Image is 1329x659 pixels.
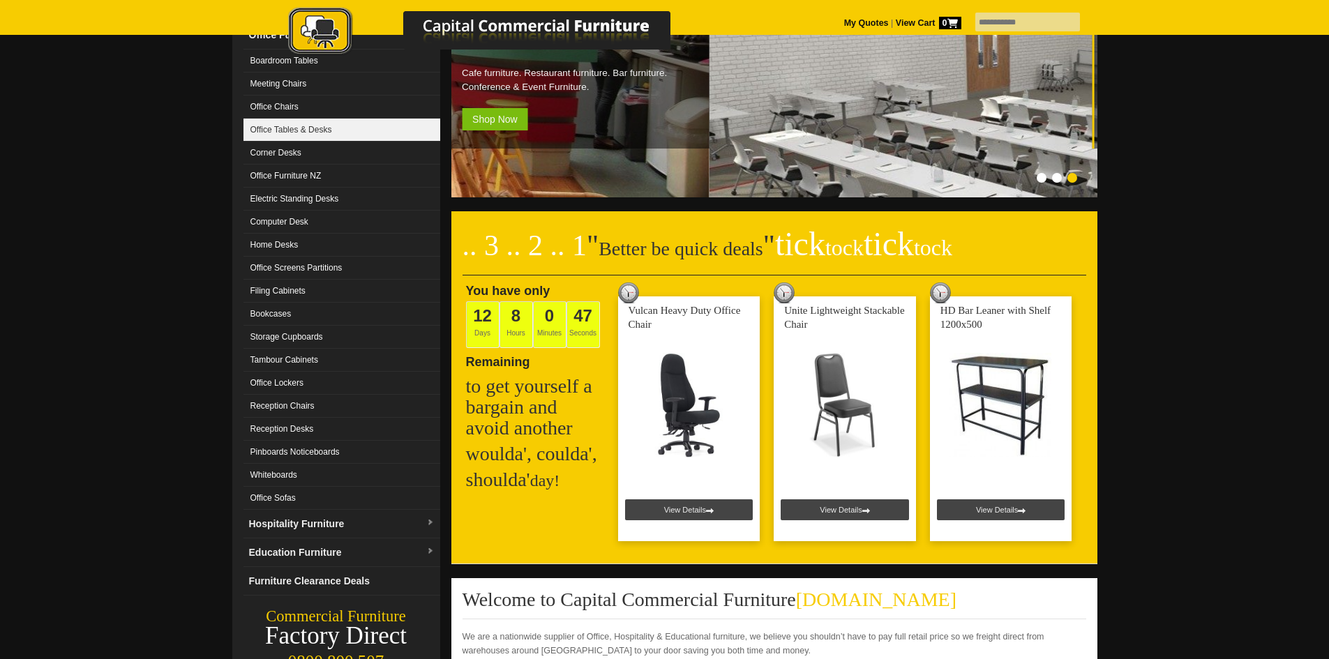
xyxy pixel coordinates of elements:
span: Seconds [566,301,600,348]
span: tock [914,235,952,260]
span: 0 [545,306,554,325]
a: Electric Standing Desks [243,188,440,211]
a: Tambour Cabinets [243,349,440,372]
span: Hours [500,301,533,348]
a: Corner Desks [243,142,440,165]
a: Office Furniture NZ [243,165,440,188]
span: 8 [511,306,520,325]
a: Whiteboards [243,464,440,487]
span: Shop Now [462,108,528,130]
a: Office Lockers [243,372,440,395]
a: Reception Chairs [243,395,440,418]
a: Filing Cabinets [243,280,440,303]
a: Office Tables & Desks [243,119,440,142]
li: Page dot 2 [1052,173,1062,183]
a: Furniture Clearance Deals [243,567,440,596]
a: Bookcases [243,303,440,326]
a: Office Furnituredropdown [243,21,440,50]
span: Remaining [466,349,530,369]
a: My Quotes [844,18,889,28]
a: Boardroom Tables [243,50,440,73]
p: We are a nationwide supplier of Office, Hospitality & Educational furniture, we believe you shoul... [463,630,1086,658]
h2: woulda', coulda', [466,444,606,464]
p: Cafe furniture. Restaurant furniture. Bar furniture. Conference & Event Furniture. [462,66,702,94]
a: Office Sofas [243,487,440,510]
a: Home Desks [243,234,440,257]
span: Minutes [533,301,566,348]
span: 12 [473,306,492,325]
span: You have only [466,284,550,298]
a: Office Chairs [243,96,440,119]
a: Capital Commercial Furniture Logo [250,7,738,62]
li: Page dot 1 [1037,173,1046,183]
strong: View Cart [896,18,961,28]
a: Pinboards Noticeboards [243,441,440,464]
a: Reception Desks [243,418,440,441]
img: Capital Commercial Furniture Logo [250,7,738,58]
div: Factory Direct [232,626,440,646]
span: " [587,229,599,262]
a: Office Screens Partitions [243,257,440,280]
span: " [763,229,952,262]
span: 0 [939,17,961,29]
li: Page dot 3 [1067,173,1077,183]
img: tick tock deal clock [774,282,795,303]
a: Storage Cupboards [243,326,440,349]
div: Commercial Furniture [232,607,440,626]
img: dropdown [426,547,435,556]
h2: shoulda' [466,469,606,491]
span: .. 3 .. 2 .. 1 [463,229,587,262]
a: View Cart0 [893,18,961,28]
span: [DOMAIN_NAME] [796,589,956,610]
a: Computer Desk [243,211,440,234]
a: Hospitality Furnituredropdown [243,510,440,538]
img: tick tock deal clock [930,282,951,303]
span: tock [825,235,864,260]
span: Days [466,301,500,348]
img: tick tock deal clock [618,282,639,303]
h2: Better be quick deals [463,234,1086,275]
img: dropdown [426,519,435,527]
h2: Welcome to Capital Commercial Furniture [463,589,1086,619]
span: 47 [573,306,592,325]
h2: to get yourself a bargain and avoid another [466,376,606,439]
span: tick tick [775,225,952,262]
span: day! [530,471,560,490]
a: Education Furnituredropdown [243,538,440,567]
a: Meeting Chairs [243,73,440,96]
